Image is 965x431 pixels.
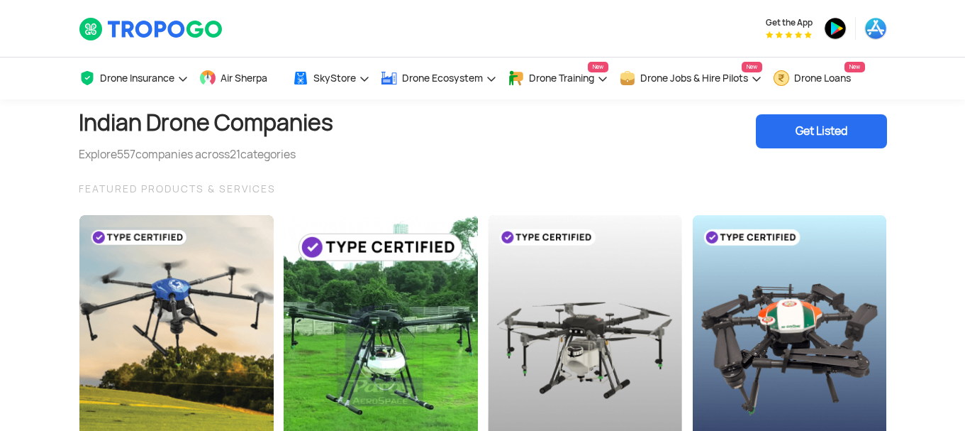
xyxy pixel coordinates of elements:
[221,72,267,84] span: Air Sherpa
[199,58,281,99] a: Air Sherpa
[588,62,608,72] span: New
[794,72,851,84] span: Drone Loans
[402,72,483,84] span: Drone Ecosystem
[844,62,865,72] span: New
[742,62,762,72] span: New
[230,147,240,162] span: 21
[619,58,762,99] a: Drone Jobs & Hire PilotsNew
[79,99,333,146] h1: Indian Drone Companies
[79,146,333,163] div: Explore companies across categories
[756,114,887,148] div: Get Listed
[529,72,594,84] span: Drone Training
[773,58,865,99] a: Drone LoansNew
[313,72,356,84] span: SkyStore
[292,58,370,99] a: SkyStore
[640,72,748,84] span: Drone Jobs & Hire Pilots
[766,31,812,38] img: App Raking
[508,58,608,99] a: Drone TrainingNew
[117,147,135,162] span: 557
[79,17,224,41] img: TropoGo Logo
[79,58,189,99] a: Drone Insurance
[864,17,887,40] img: ic_appstore.png
[824,17,847,40] img: ic_playstore.png
[766,17,813,28] span: Get the App
[100,72,174,84] span: Drone Insurance
[381,58,497,99] a: Drone Ecosystem
[79,180,887,197] div: FEATURED PRODUCTS & SERVICES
